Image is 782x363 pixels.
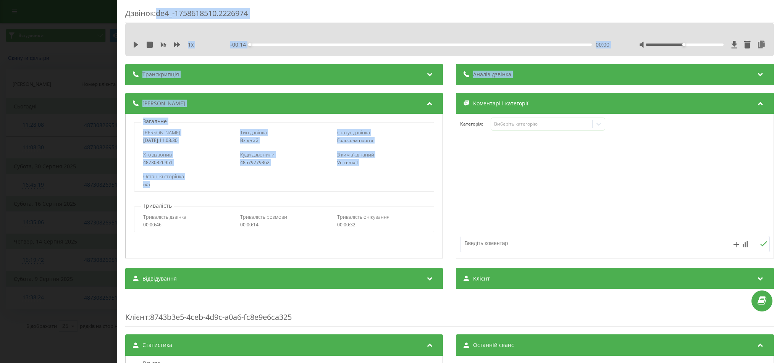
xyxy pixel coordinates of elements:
[337,129,370,136] span: Статус дзвінка
[473,275,490,282] span: Клієнт
[142,275,177,282] span: Відвідування
[143,138,231,143] div: [DATE] 11:08:30
[143,213,186,220] span: Тривалість дзвінка
[240,137,259,144] span: Вхідний
[337,213,389,220] span: Тривалість очікування
[460,121,491,127] h4: Категорія :
[337,151,374,158] span: З ким з'єднаний
[142,71,179,78] span: Транскрипція
[240,151,275,158] span: Куди дзвонили
[143,173,184,180] span: Остання сторінка
[142,100,185,107] span: [PERSON_NAME]
[143,160,231,165] div: 48730826951
[494,121,590,127] div: Виберіть категорію
[125,312,148,322] span: Клієнт
[125,8,774,23] div: Дзвінок : de4_-1758618510.2226974
[682,43,685,46] div: Accessibility label
[141,202,174,210] p: Тривалість
[125,297,774,327] div: : 8743b3e5-4ceb-4d9c-a0a6-fc8e9e6ca325
[240,213,287,220] span: Тривалість розмови
[337,160,425,165] div: Voicemail
[141,118,169,125] p: Загальне
[143,222,231,227] div: 00:00:46
[473,341,514,349] span: Останній сеанс
[143,151,172,158] span: Хто дзвонив
[143,129,180,136] span: [PERSON_NAME]
[473,100,529,107] span: Коментарі і категорії
[473,71,512,78] span: Аналіз дзвінка
[240,160,328,165] div: 48579779362
[188,41,194,48] span: 1 x
[337,222,425,227] div: 00:00:32
[240,222,328,227] div: 00:00:14
[249,43,252,46] div: Accessibility label
[143,182,425,187] div: n/a
[142,341,172,349] span: Статистика
[337,137,373,144] span: Голосова пошта
[240,129,267,136] span: Тип дзвінка
[231,41,250,48] span: - 00:14
[596,41,609,48] span: 00:00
